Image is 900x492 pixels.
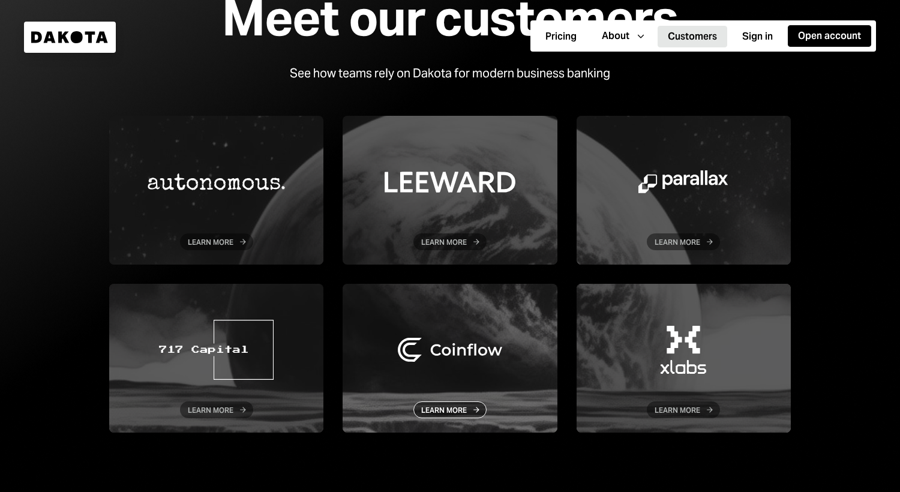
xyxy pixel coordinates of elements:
a: Customers [658,25,727,48]
button: Pricing [535,26,587,47]
div: See how teams rely on Dakota for modern business banking [290,64,610,82]
button: Sign in [732,26,783,47]
button: About [592,25,653,47]
a: Sign in [732,25,783,48]
button: Open account [788,25,871,47]
button: Customers [658,26,727,47]
a: Pricing [535,25,587,48]
div: About [602,29,629,43]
